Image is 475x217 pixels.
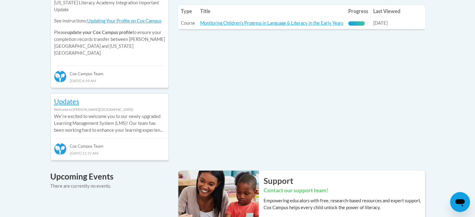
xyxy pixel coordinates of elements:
div: Cox Campus Team [54,138,165,150]
div: [DATE] 4:39 AM [54,77,165,84]
p: See instructions: [54,17,165,24]
b: update your Cox Campus profile [67,30,132,35]
a: Monitoring Children's Progress in Language & Literacy in the Early Years [200,20,343,26]
h2: Support [264,175,425,186]
div: Progress, % [348,21,365,26]
h4: Upcoming Events [50,170,169,183]
h3: Contact our support team! [264,187,425,195]
th: Progress [346,5,371,17]
a: Updating Your Profile on Cox Campus [87,18,161,23]
span: [DATE] [373,20,388,26]
span: Course [181,20,195,26]
div: [DATE] 11:37 AM [54,150,165,156]
div: Welcome to [PERSON_NAME][GEOGRAPHIC_DATA]! [54,106,165,113]
th: Last Viewed [371,5,403,17]
img: Cox Campus Team [54,70,67,83]
iframe: Button to launch messaging window [450,192,470,212]
p: Empowering educators with free, research-based resources and expert support, Cox Campus helps eve... [264,197,425,211]
img: Cox Campus Team [54,143,67,155]
th: Type [178,5,198,17]
span: There are currently no events. [50,183,111,189]
div: Cox Campus Team [54,66,165,77]
p: Weʹre excited to welcome you to our newly upgraded Learning Management System (LMS)! Our team has... [54,113,165,134]
th: Title [198,5,346,17]
a: Updates [54,97,79,106]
